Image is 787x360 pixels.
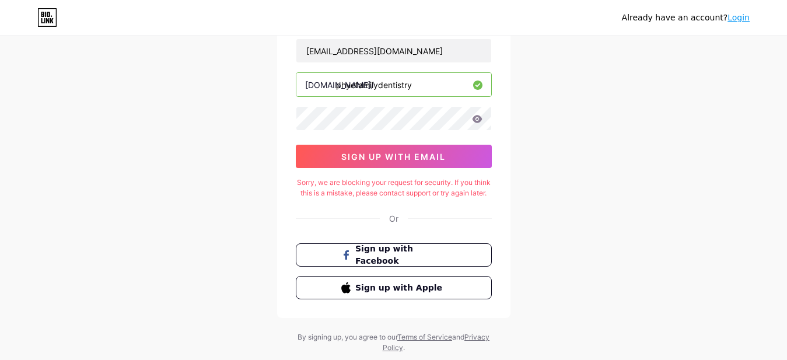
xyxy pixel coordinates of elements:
div: Sorry, we are blocking your request for security. If you think this is a mistake, please contact ... [296,177,492,198]
span: Sign up with Facebook [355,243,446,267]
span: Sign up with Apple [355,282,446,294]
a: Login [727,13,750,22]
button: Sign up with Apple [296,276,492,299]
a: Terms of Service [397,333,452,341]
div: [DOMAIN_NAME]/ [305,79,374,91]
button: sign up with email [296,145,492,168]
button: Sign up with Facebook [296,243,492,267]
input: username [296,73,491,96]
input: Email [296,39,491,62]
div: By signing up, you agree to our and . [295,332,493,353]
span: sign up with email [341,152,446,162]
div: Already have an account? [622,12,750,24]
div: Or [389,212,398,225]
